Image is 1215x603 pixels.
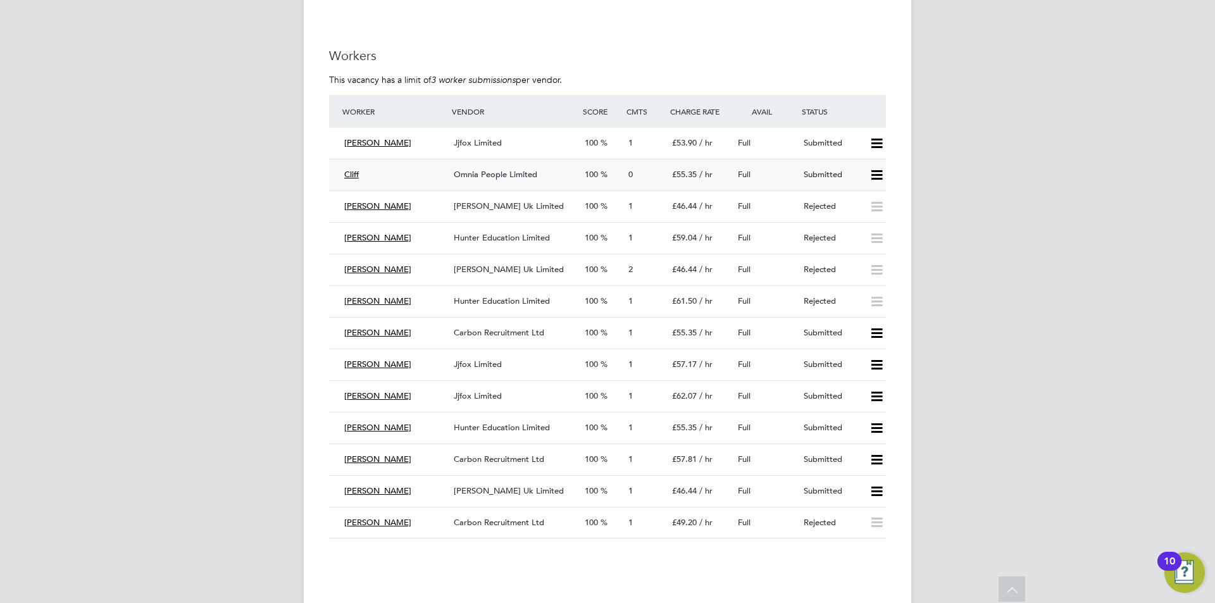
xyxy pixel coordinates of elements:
[454,137,502,148] span: Jjfox Limited
[585,264,598,275] span: 100
[738,169,751,180] span: Full
[738,485,751,496] span: Full
[699,264,713,275] span: / hr
[799,228,864,249] div: Rejected
[344,232,411,243] span: [PERSON_NAME]
[454,517,544,528] span: Carbon Recruitment Ltd
[699,422,713,433] span: / hr
[344,517,411,528] span: [PERSON_NAME]
[738,264,751,275] span: Full
[431,74,516,85] em: 3 worker submissions
[454,264,564,275] span: [PERSON_NAME] Uk Limited
[672,359,697,370] span: £57.17
[738,137,751,148] span: Full
[672,264,697,275] span: £46.44
[672,137,697,148] span: £53.90
[344,454,411,464] span: [PERSON_NAME]
[799,449,864,470] div: Submitted
[799,354,864,375] div: Submitted
[738,327,751,338] span: Full
[672,485,697,496] span: £46.44
[454,454,544,464] span: Carbon Recruitment Ltd
[628,137,633,148] span: 1
[628,295,633,306] span: 1
[699,201,713,211] span: / hr
[344,485,411,496] span: [PERSON_NAME]
[799,386,864,407] div: Submitted
[672,201,697,211] span: £46.44
[738,422,751,433] span: Full
[585,327,598,338] span: 100
[672,169,697,180] span: £55.35
[672,390,697,401] span: £62.07
[628,201,633,211] span: 1
[628,232,633,243] span: 1
[585,485,598,496] span: 100
[799,165,864,185] div: Submitted
[454,390,502,401] span: Jjfox Limited
[344,264,411,275] span: [PERSON_NAME]
[339,100,449,123] div: Worker
[585,295,598,306] span: 100
[799,259,864,280] div: Rejected
[699,232,713,243] span: / hr
[585,201,598,211] span: 100
[699,169,713,180] span: / hr
[628,264,633,275] span: 2
[628,454,633,464] span: 1
[454,295,550,306] span: Hunter Education Limited
[454,232,550,243] span: Hunter Education Limited
[580,100,623,123] div: Score
[672,295,697,306] span: £61.50
[672,454,697,464] span: £57.81
[454,169,537,180] span: Omnia People Limited
[344,169,359,180] span: Cliff
[344,327,411,338] span: [PERSON_NAME]
[628,390,633,401] span: 1
[344,137,411,148] span: [PERSON_NAME]
[344,422,411,433] span: [PERSON_NAME]
[738,295,751,306] span: Full
[623,100,667,123] div: Cmts
[329,74,886,85] p: This vacancy has a limit of per vendor.
[799,513,864,533] div: Rejected
[799,133,864,154] div: Submitted
[699,295,713,306] span: / hr
[667,100,733,123] div: Charge Rate
[1164,552,1205,593] button: Open Resource Center, 10 new notifications
[699,485,713,496] span: / hr
[449,100,580,123] div: Vendor
[1164,561,1175,578] div: 10
[454,201,564,211] span: [PERSON_NAME] Uk Limited
[344,390,411,401] span: [PERSON_NAME]
[699,390,713,401] span: / hr
[344,201,411,211] span: [PERSON_NAME]
[699,517,713,528] span: / hr
[585,359,598,370] span: 100
[672,517,697,528] span: £49.20
[699,359,713,370] span: / hr
[628,327,633,338] span: 1
[733,100,799,123] div: Avail
[329,47,886,64] h3: Workers
[585,232,598,243] span: 100
[454,485,564,496] span: [PERSON_NAME] Uk Limited
[672,232,697,243] span: £59.04
[585,422,598,433] span: 100
[799,481,864,502] div: Submitted
[738,201,751,211] span: Full
[799,100,886,123] div: Status
[799,323,864,344] div: Submitted
[585,390,598,401] span: 100
[585,169,598,180] span: 100
[799,418,864,438] div: Submitted
[738,232,751,243] span: Full
[585,137,598,148] span: 100
[699,137,713,148] span: / hr
[585,517,598,528] span: 100
[454,327,544,338] span: Carbon Recruitment Ltd
[454,359,502,370] span: Jjfox Limited
[738,390,751,401] span: Full
[672,422,697,433] span: £55.35
[585,454,598,464] span: 100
